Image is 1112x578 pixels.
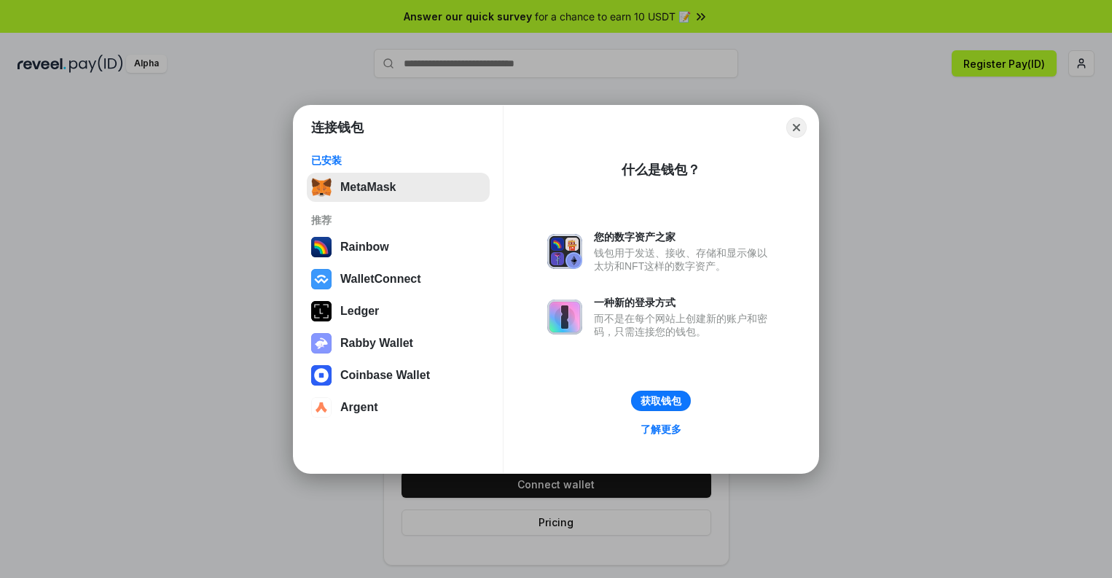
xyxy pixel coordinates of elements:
div: Argent [340,401,378,414]
div: 已安装 [311,154,485,167]
div: 推荐 [311,214,485,227]
img: svg+xml,%3Csvg%20width%3D%2228%22%20height%3D%2228%22%20viewBox%3D%220%200%2028%2028%22%20fill%3D... [311,397,332,418]
h1: 连接钱包 [311,119,364,136]
div: 钱包用于发送、接收、存储和显示像以太坊和NFT这样的数字资产。 [594,246,775,273]
button: 获取钱包 [631,391,691,411]
div: 一种新的登录方式 [594,296,775,309]
div: Rabby Wallet [340,337,413,350]
div: Coinbase Wallet [340,369,430,382]
img: svg+xml,%3Csvg%20xmlns%3D%22http%3A%2F%2Fwww.w3.org%2F2000%2Fsvg%22%20fill%3D%22none%22%20viewBox... [547,300,582,335]
div: 获取钱包 [641,394,681,407]
div: 您的数字资产之家 [594,230,775,243]
div: 而不是在每个网站上创建新的账户和密码，只需连接您的钱包。 [594,312,775,338]
img: svg+xml,%3Csvg%20xmlns%3D%22http%3A%2F%2Fwww.w3.org%2F2000%2Fsvg%22%20fill%3D%22none%22%20viewBox... [311,333,332,354]
div: Rainbow [340,241,389,254]
div: 了解更多 [641,423,681,436]
div: WalletConnect [340,273,421,286]
button: Ledger [307,297,490,326]
button: Argent [307,393,490,422]
button: Rabby Wallet [307,329,490,358]
button: Close [786,117,807,138]
img: svg+xml,%3Csvg%20xmlns%3D%22http%3A%2F%2Fwww.w3.org%2F2000%2Fsvg%22%20fill%3D%22none%22%20viewBox... [547,234,582,269]
button: MetaMask [307,173,490,202]
button: Coinbase Wallet [307,361,490,390]
img: svg+xml,%3Csvg%20xmlns%3D%22http%3A%2F%2Fwww.w3.org%2F2000%2Fsvg%22%20width%3D%2228%22%20height%3... [311,301,332,321]
div: 什么是钱包？ [622,161,700,179]
div: MetaMask [340,181,396,194]
button: Rainbow [307,233,490,262]
a: 了解更多 [632,420,690,439]
img: svg+xml,%3Csvg%20width%3D%2228%22%20height%3D%2228%22%20viewBox%3D%220%200%2028%2028%22%20fill%3D... [311,365,332,386]
div: Ledger [340,305,379,318]
button: WalletConnect [307,265,490,294]
img: svg+xml,%3Csvg%20fill%3D%22none%22%20height%3D%2233%22%20viewBox%3D%220%200%2035%2033%22%20width%... [311,177,332,198]
img: svg+xml,%3Csvg%20width%3D%22120%22%20height%3D%22120%22%20viewBox%3D%220%200%20120%20120%22%20fil... [311,237,332,257]
img: svg+xml,%3Csvg%20width%3D%2228%22%20height%3D%2228%22%20viewBox%3D%220%200%2028%2028%22%20fill%3D... [311,269,332,289]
